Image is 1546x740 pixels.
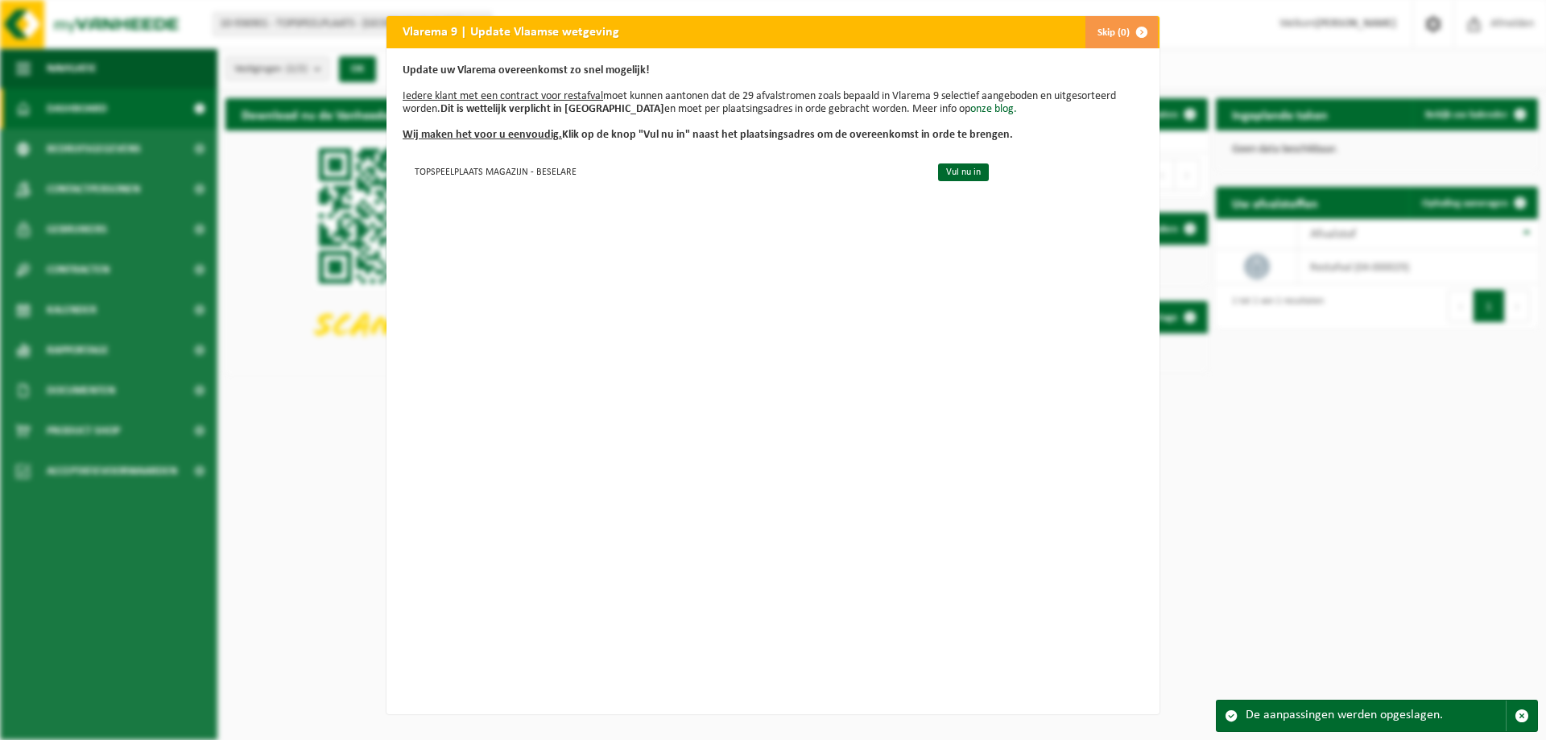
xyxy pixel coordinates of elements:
button: Skip (0) [1085,16,1158,48]
b: Update uw Vlarema overeenkomst zo snel mogelijk! [403,64,650,76]
a: onze blog. [970,103,1017,115]
b: Dit is wettelijk verplicht in [GEOGRAPHIC_DATA] [440,103,664,115]
b: Klik op de knop "Vul nu in" naast het plaatsingsadres om de overeenkomst in orde te brengen. [403,129,1013,141]
a: Vul nu in [938,163,989,181]
p: moet kunnen aantonen dat de 29 afvalstromen zoals bepaald in Vlarema 9 selectief aangeboden en ui... [403,64,1143,142]
h2: Vlarema 9 | Update Vlaamse wetgeving [386,16,635,47]
u: Wij maken het voor u eenvoudig. [403,129,562,141]
u: Iedere klant met een contract voor restafval [403,90,603,102]
td: TOPSPEELPLAATS MAGAZIJN - BESELARE [403,158,924,184]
